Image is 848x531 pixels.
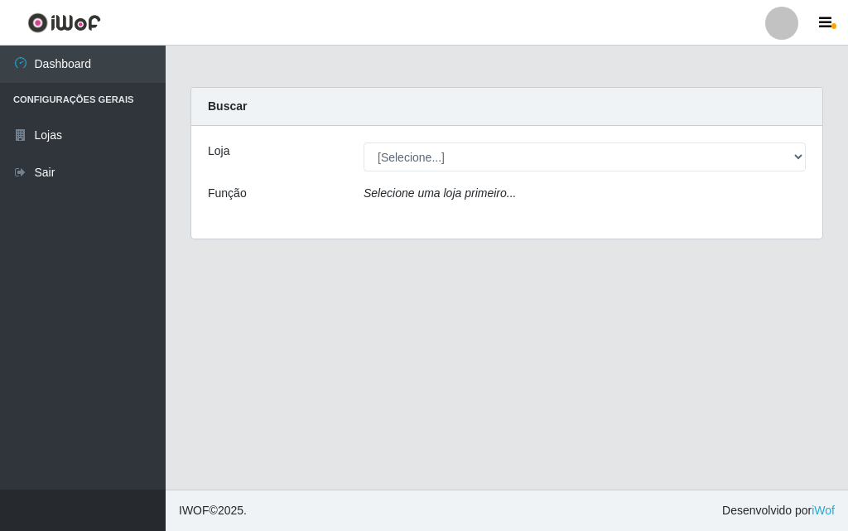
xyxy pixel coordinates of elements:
label: Loja [208,142,229,160]
span: IWOF [179,504,210,517]
img: CoreUI Logo [27,12,101,33]
span: Desenvolvido por [722,502,835,519]
strong: Buscar [208,99,247,113]
label: Função [208,185,247,202]
a: iWof [812,504,835,517]
span: © 2025 . [179,502,247,519]
i: Selecione uma loja primeiro... [364,186,516,200]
